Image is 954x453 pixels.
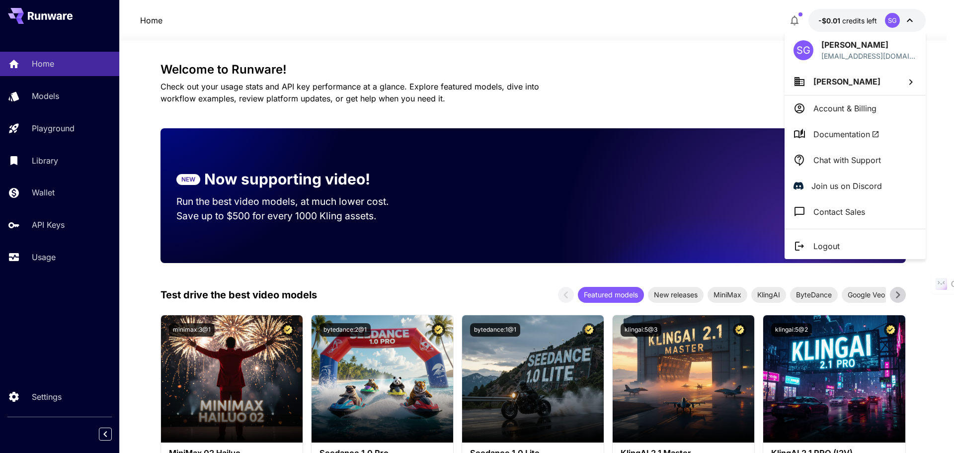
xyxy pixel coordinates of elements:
[821,39,917,51] p: [PERSON_NAME]
[813,240,840,252] p: Logout
[785,68,926,95] button: [PERSON_NAME]
[813,154,881,166] p: Chat with Support
[813,128,879,140] span: Documentation
[813,206,865,218] p: Contact Sales
[821,51,917,61] p: [EMAIL_ADDRESS][DOMAIN_NAME]
[811,180,882,192] p: Join us on Discord
[821,51,917,61] div: stevengraham117@gmail.com
[813,102,876,114] p: Account & Billing
[794,40,813,60] div: SG
[813,77,880,87] span: [PERSON_NAME]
